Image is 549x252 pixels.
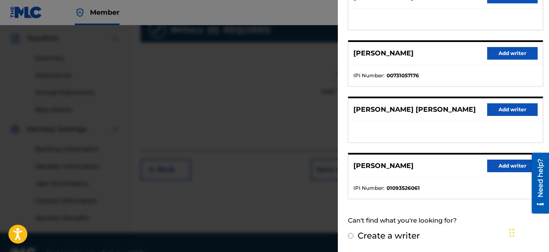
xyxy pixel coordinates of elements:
[353,72,385,79] span: IPI Number :
[75,8,85,18] img: Top Rightsholder
[387,72,419,79] strong: 00731057176
[9,6,21,45] div: Need help?
[348,212,543,230] div: Can't find what you're looking for?
[487,160,538,172] button: Add writer
[353,48,414,58] p: [PERSON_NAME]
[90,8,119,17] span: Member
[10,6,42,18] img: MLC Logo
[507,212,549,252] div: Widget de chat
[525,153,549,214] iframe: Resource Center
[358,231,420,241] label: Create a writer
[387,184,420,192] strong: 01093526061
[353,105,476,115] p: [PERSON_NAME] [PERSON_NAME]
[353,161,414,171] p: [PERSON_NAME]
[507,212,549,252] iframe: Chat Widget
[509,220,515,245] div: Arrastrar
[487,103,538,116] button: Add writer
[487,47,538,60] button: Add writer
[353,184,385,192] span: IPI Number :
